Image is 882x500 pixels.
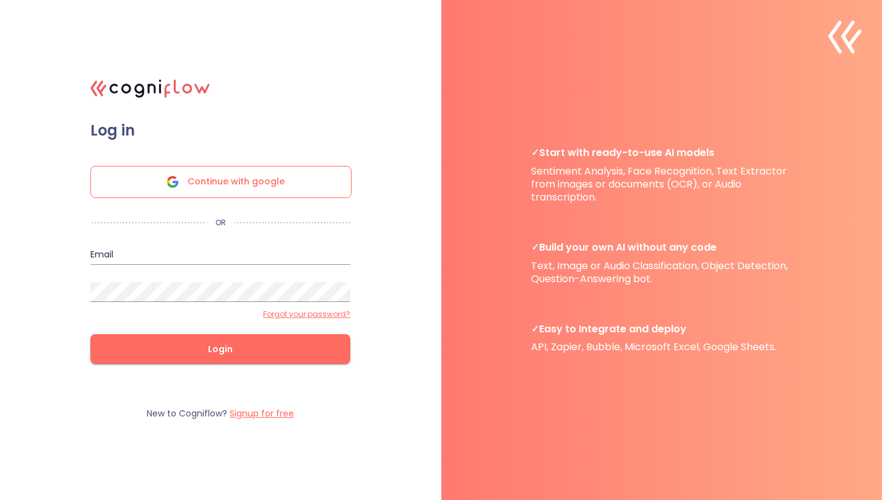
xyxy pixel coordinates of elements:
p: API, Zapier, Bubble, Microsoft Excel, Google Sheets. [531,322,793,354]
p: New to Cogniflow? [147,408,294,420]
b: ✓ [531,322,539,336]
p: Text, Image or Audio Classification, Object Detection, Question-Answering bot. [531,241,793,285]
label: Signup for free [230,407,294,420]
b: ✓ [531,145,539,160]
div: Continue with google [90,166,352,198]
span: Build your own AI without any code [531,241,793,254]
span: Login [110,342,331,357]
p: Sentiment Analysis, Face Recognition, Text Extractor from images or documents (OCR), or Audio tra... [531,146,793,204]
span: Start with ready-to-use AI models [531,146,793,159]
label: Forgot your password? [263,309,350,319]
p: OR [207,218,235,228]
b: ✓ [531,240,539,254]
span: Continue with google [188,166,285,197]
span: Easy to Integrate and deploy [531,322,793,335]
button: Login [90,334,350,364]
span: Log in [90,121,350,140]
